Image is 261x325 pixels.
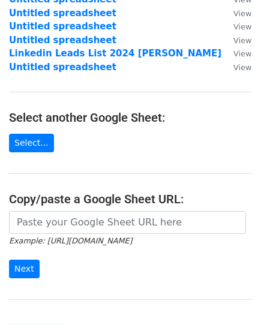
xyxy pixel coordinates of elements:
a: View [221,35,251,46]
a: View [221,8,251,19]
small: View [233,63,251,72]
input: Paste your Google Sheet URL here [9,211,246,234]
a: View [221,62,251,73]
small: View [233,49,251,58]
a: Select... [9,134,54,152]
iframe: Chat Widget [201,267,261,325]
a: Untitled spreadsheet [9,35,116,46]
a: View [221,48,251,59]
input: Next [9,260,40,278]
a: Untitled spreadsheet [9,62,116,73]
small: View [233,9,251,18]
h4: Copy/paste a Google Sheet URL: [9,192,252,206]
a: Untitled spreadsheet [9,8,116,19]
small: View [233,36,251,45]
a: Untitled spreadsheet [9,21,116,32]
h4: Select another Google Sheet: [9,110,252,125]
a: View [221,21,251,32]
a: Linkedin Leads List 2024 [PERSON_NAME] [9,48,221,59]
small: Example: [URL][DOMAIN_NAME] [9,236,132,245]
small: View [233,22,251,31]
